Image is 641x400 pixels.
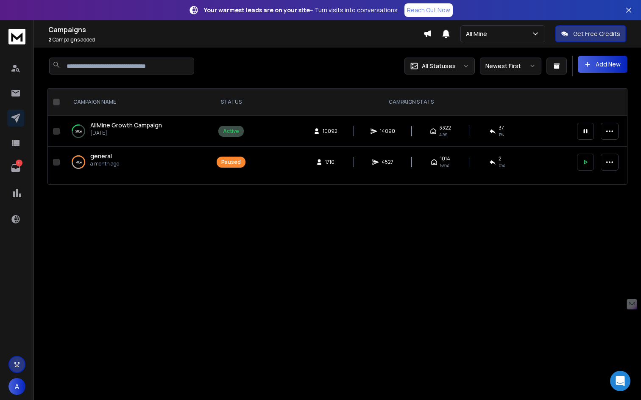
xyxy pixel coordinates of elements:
button: A [8,378,25,395]
p: 70 % [75,158,82,166]
td: 28%AllMine Growth Campaign[DATE] [63,116,212,147]
p: [DATE] [90,130,162,136]
span: 2 [48,36,52,43]
td: 70%generala month ago [63,147,212,178]
p: 1 [16,160,22,166]
p: – Turn visits into conversations [204,6,398,14]
button: Add New [578,56,627,73]
span: AllMine Growth Campaign [90,121,162,129]
span: 14090 [380,128,395,135]
p: a month ago [90,160,119,167]
strong: Your warmest leads are on your site [204,6,310,14]
p: All Statuses [422,62,456,70]
th: STATUS [212,88,251,116]
a: 1 [7,160,24,177]
span: 3322 [439,124,451,131]
div: Paused [221,159,241,166]
div: Active [223,128,239,135]
span: 2 [499,155,502,162]
span: 47 % [439,131,447,138]
button: Get Free Credits [555,25,626,42]
p: Reach Out Now [407,6,450,14]
span: 1 % [499,131,504,138]
span: 59 % [440,162,449,169]
p: Campaigns added [48,36,423,43]
span: 0 % [499,162,505,169]
span: 10092 [323,128,337,135]
th: CAMPAIGN STATS [251,88,572,116]
button: Newest First [480,58,541,74]
span: 4527 [382,159,393,166]
a: Reach Out Now [404,3,453,17]
a: AllMine Growth Campaign [90,121,162,130]
h1: Campaigns [48,25,423,35]
span: general [90,152,112,160]
p: Get Free Credits [573,30,620,38]
p: 28 % [75,127,82,135]
p: All Mine [466,30,491,38]
span: 1710 [325,159,334,166]
span: 1014 [440,155,450,162]
a: general [90,152,112,160]
img: logo [8,29,25,44]
div: Open Intercom Messenger [610,371,630,391]
th: CAMPAIGN NAME [63,88,212,116]
span: 37 [499,124,504,131]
